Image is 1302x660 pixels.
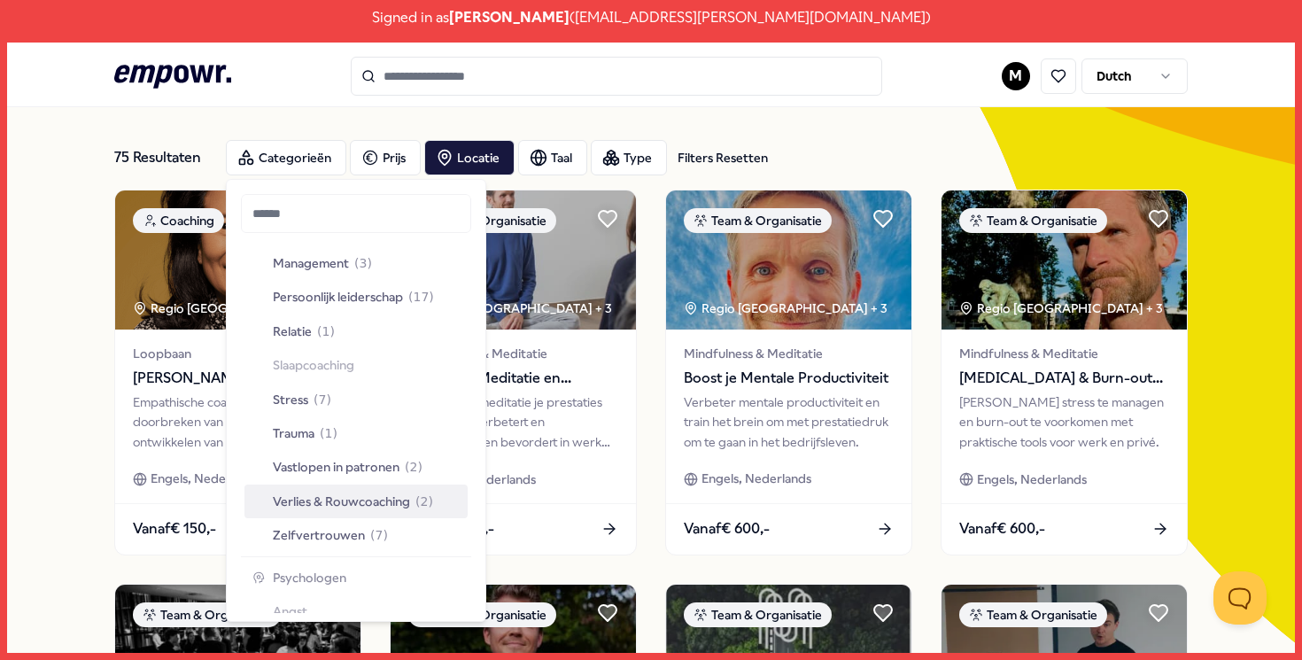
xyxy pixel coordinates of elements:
[391,190,636,330] img: package image
[226,140,346,175] button: Categorieën
[133,517,216,540] span: Vanaf € 150,-
[273,287,403,307] span: Persoonlijk leiderschap
[408,287,434,307] span: ( 17 )
[241,244,471,613] div: Suggestions
[115,190,360,330] img: package image
[114,190,361,555] a: package imageCoachingRegio [GEOGRAPHIC_DATA] + 2Loopbaan[PERSON_NAME]-A-NjoeEmpathische coach hel...
[518,140,587,175] button: Taal
[977,470,1087,489] span: Engels, Nederlands
[390,190,637,555] a: package imageTeam & OrganisatieRegio [GEOGRAPHIC_DATA] + 3Mindfulness & MeditatieAlles over Medit...
[684,602,832,627] div: Team & Organisatie
[678,148,768,167] div: Filters Resetten
[370,525,388,545] span: ( 7 )
[684,517,770,540] span: Vanaf € 600,-
[273,390,308,409] span: Stress
[959,367,1169,390] span: [MEDICAL_DATA] & Burn-out Preventie
[133,392,343,452] div: Empathische coach helpt bij het doorbreken van patronen en ontwikkelen van zelfvertrouwen en inne...
[273,423,314,443] span: Trauma
[133,602,281,627] div: Team & Organisatie
[273,457,399,477] span: Vastlopen in patronen
[273,525,365,545] span: Zelfvertrouwen
[151,469,260,488] span: Engels, Nederlands
[408,344,618,363] span: Mindfulness & Meditatie
[133,344,343,363] span: Loopbaan
[684,367,894,390] span: Boost je Mentale Productiviteit
[314,390,331,409] span: ( 7 )
[424,140,515,175] button: Locatie
[959,344,1169,363] span: Mindfulness & Meditatie
[959,208,1107,233] div: Team & Organisatie
[317,322,335,341] span: ( 1 )
[666,190,911,330] img: package image
[408,392,618,452] div: Ontdek hoe meditatie je prestaties onder druk verbetert en teamkwaliteiten bevordert in werk en l...
[959,602,1107,627] div: Team & Organisatie
[415,492,433,511] span: ( 2 )
[941,190,1188,555] a: package imageTeam & OrganisatieRegio [GEOGRAPHIC_DATA] + 3Mindfulness & Meditatie[MEDICAL_DATA] &...
[449,6,570,29] span: [PERSON_NAME]
[959,517,1045,540] span: Vanaf € 600,-
[133,299,337,318] div: Regio [GEOGRAPHIC_DATA] + 2
[354,253,372,273] span: ( 3 )
[1213,571,1267,625] iframe: Help Scout Beacon - Open
[665,190,912,555] a: package imageTeam & OrganisatieRegio [GEOGRAPHIC_DATA] + 3Mindfulness & MeditatieBoost je Mentale...
[405,457,422,477] span: ( 2 )
[133,367,343,390] span: [PERSON_NAME]-A-Njoe
[591,140,667,175] button: Type
[942,190,1187,330] img: package image
[684,392,894,452] div: Verbeter mentale productiviteit en train het brein om met prestatiedruk om te gaan in het bedrijf...
[701,469,811,488] span: Engels, Nederlands
[350,140,421,175] button: Prijs
[408,367,618,390] span: Alles over Meditatie en periodieke sessies
[408,299,612,318] div: Regio [GEOGRAPHIC_DATA] + 3
[273,492,410,511] span: Verlies & Rouwcoaching
[320,423,337,443] span: ( 1 )
[684,208,832,233] div: Team & Organisatie
[273,322,312,341] span: Relatie
[1002,62,1030,90] button: M
[351,57,882,96] input: Search for products, categories or subcategories
[133,208,224,233] div: Coaching
[959,299,1163,318] div: Regio [GEOGRAPHIC_DATA] + 3
[114,140,212,175] div: 75 Resultaten
[273,253,349,273] span: Management
[684,344,894,363] span: Mindfulness & Meditatie
[959,392,1169,452] div: [PERSON_NAME] stress te managen en burn-out te voorkomen met praktische tools voor werk en privé.
[684,299,887,318] div: Regio [GEOGRAPHIC_DATA] + 3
